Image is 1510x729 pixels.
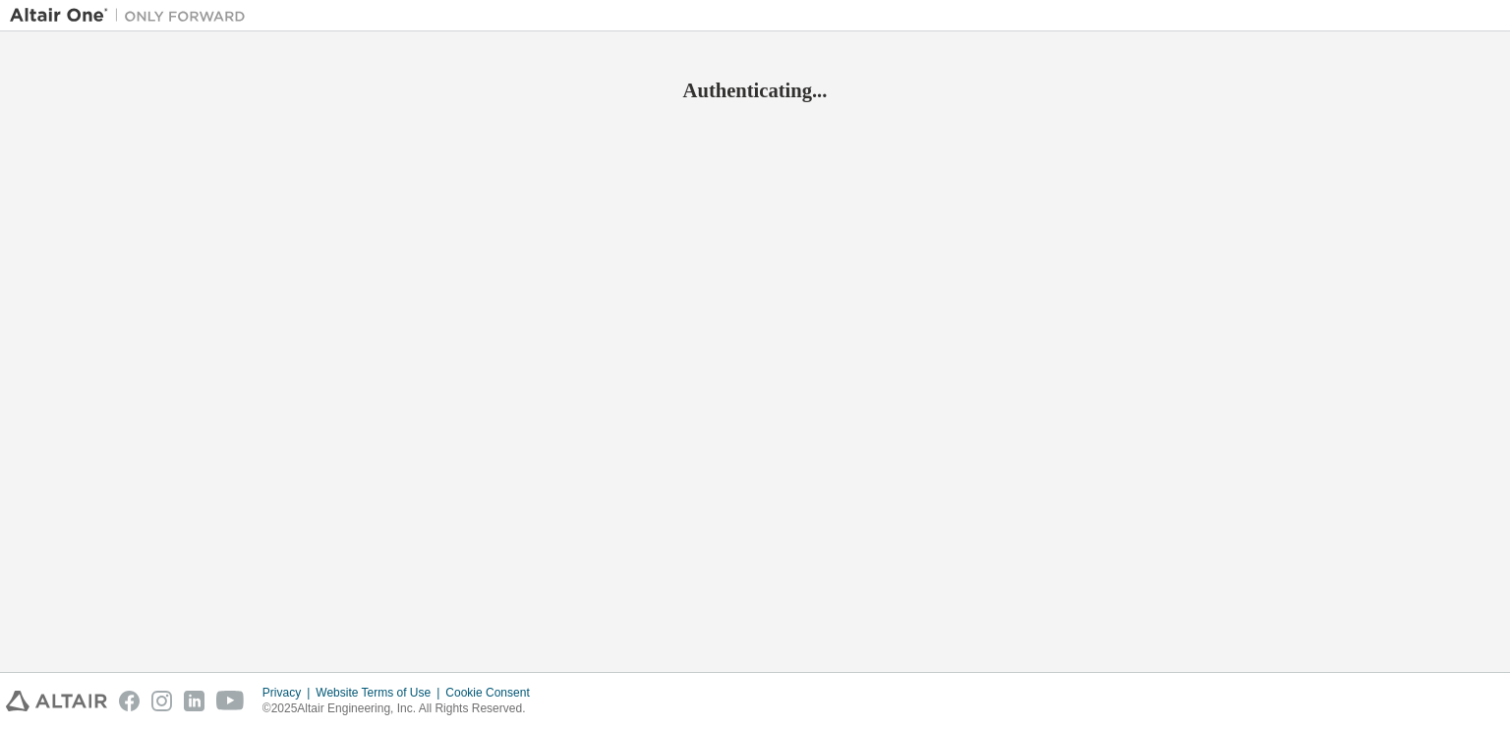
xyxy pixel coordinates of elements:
[184,691,204,711] img: linkedin.svg
[151,691,172,711] img: instagram.svg
[216,691,245,711] img: youtube.svg
[262,685,316,701] div: Privacy
[316,685,445,701] div: Website Terms of Use
[10,78,1500,103] h2: Authenticating...
[119,691,140,711] img: facebook.svg
[6,691,107,711] img: altair_logo.svg
[445,685,541,701] div: Cookie Consent
[262,701,542,717] p: © 2025 Altair Engineering, Inc. All Rights Reserved.
[10,6,256,26] img: Altair One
